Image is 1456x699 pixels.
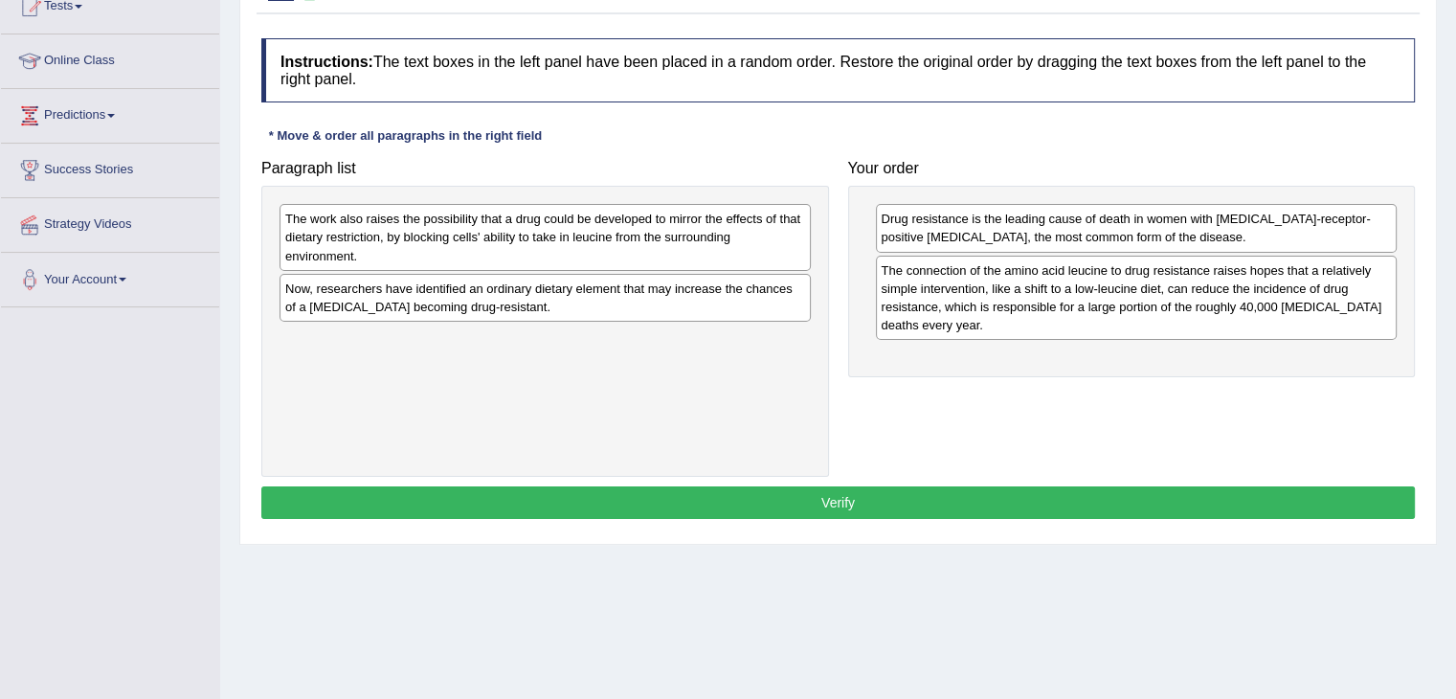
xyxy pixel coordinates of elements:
[1,89,219,137] a: Predictions
[280,204,811,270] div: The work also raises the possibility that a drug could be developed to mirror the effects of that...
[1,198,219,246] a: Strategy Videos
[1,253,219,301] a: Your Account
[261,38,1415,102] h4: The text boxes in the left panel have been placed in a random order. Restore the original order b...
[261,486,1415,519] button: Verify
[1,34,219,82] a: Online Class
[261,160,829,177] h4: Paragraph list
[261,126,549,145] div: * Move & order all paragraphs in the right field
[1,144,219,192] a: Success Stories
[280,54,373,70] b: Instructions:
[876,256,1398,340] div: The connection of the amino acid leucine to drug resistance raises hopes that a relatively simple...
[876,204,1398,252] div: Drug resistance is the leading cause of death in women with [MEDICAL_DATA]-receptor-positive [MED...
[280,274,811,322] div: Now, researchers have identified an ordinary dietary element that may increase the chances of a [...
[848,160,1416,177] h4: Your order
